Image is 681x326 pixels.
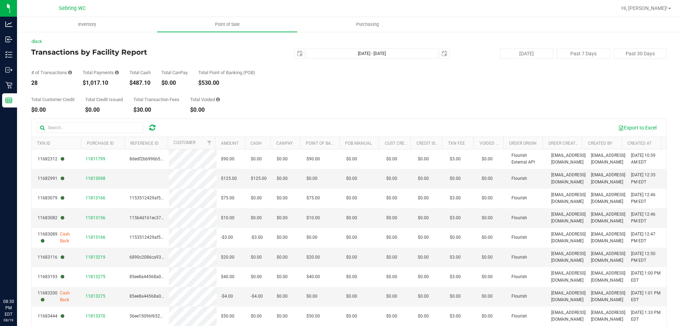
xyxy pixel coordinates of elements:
[221,175,237,182] span: $125.00
[511,254,527,261] span: Flourish
[551,211,586,225] span: [EMAIL_ADDRESS][DOMAIN_NAME]
[38,313,64,320] span: 11683444
[68,70,72,75] i: Count of all successful payment transactions, possibly including voids, refunds, and cash-back fr...
[251,273,262,280] span: $0.00
[251,195,262,201] span: $0.00
[482,215,493,221] span: $0.00
[221,293,233,300] span: -$4.00
[511,273,527,280] span: Flourish
[306,273,320,280] span: $40.00
[551,250,586,264] span: [EMAIL_ADDRESS][DOMAIN_NAME]
[251,215,262,221] span: $0.00
[306,175,317,182] span: $0.00
[85,294,105,299] span: 11813275
[631,231,662,244] span: [DATE] 12:47 PM EDT
[85,255,105,260] span: 11813219
[346,293,357,300] span: $0.00
[591,211,625,225] span: [EMAIL_ADDRESS][DOMAIN_NAME]
[17,17,157,32] a: Inventory
[85,156,105,161] span: 11811799
[221,215,234,221] span: $10.00
[277,293,288,300] span: $0.00
[221,273,234,280] span: $40.00
[198,70,255,75] div: Total Point of Banking (POB)
[129,195,206,200] span: 1153512429af5d3e845bd7ae53db841f
[205,21,249,28] span: Point of Sale
[38,175,64,182] span: 11682991
[627,141,652,146] a: Created At
[482,293,493,300] span: $0.00
[306,293,317,300] span: $0.00
[251,293,263,300] span: -$4.00
[631,172,662,185] span: [DATE] 12:35 PM EDT
[511,215,527,221] span: Flourish
[346,156,357,162] span: $0.00
[551,309,586,323] span: [EMAIL_ADDRESS][DOMAIN_NAME]
[450,156,461,162] span: $3.00
[129,215,207,220] span: 115b4d161ec374dddc0dc7e02445077d
[295,49,305,59] span: select
[439,49,449,59] span: select
[306,156,320,162] span: $90.00
[511,195,527,201] span: Flourish
[482,156,493,162] span: $0.00
[60,231,77,244] span: Cash Back
[129,294,205,299] span: 85ee8a44568a0ac9872b2f3c7210c5f2
[450,215,461,221] span: $3.00
[306,215,320,221] span: $10.00
[591,172,625,185] span: [EMAIL_ADDRESS][DOMAIN_NAME]
[418,254,429,261] span: $0.00
[386,215,397,221] span: $0.00
[38,254,64,261] span: 11683116
[59,5,86,11] span: Sebring WC
[450,195,461,201] span: $3.00
[551,152,586,166] span: [EMAIL_ADDRESS][DOMAIN_NAME]
[591,270,625,283] span: [EMAIL_ADDRESS][DOMAIN_NAME]
[450,313,461,320] span: $3.00
[129,70,151,75] div: Total Cash
[418,175,429,182] span: $0.00
[85,274,105,279] span: 11813275
[631,290,662,303] span: [DATE] 1:01 PM EDT
[37,141,50,146] a: TXN ID
[418,156,429,162] span: $0.00
[31,97,74,102] div: Total Customer Credit
[482,195,493,201] span: $0.00
[591,152,625,166] span: [EMAIL_ADDRESS][DOMAIN_NAME]
[129,156,206,161] span: 8dedf2bb996b52a05e82d59963f41b72
[190,97,220,102] div: Total Voided
[161,80,188,86] div: $0.00
[68,21,106,28] span: Inventory
[346,254,357,261] span: $0.00
[5,21,12,28] inline-svg: Analytics
[60,290,77,303] span: Cash Back
[7,269,28,291] iframe: Resource center
[157,17,297,32] a: Point of Sale
[5,82,12,89] inline-svg: Retail
[511,152,543,166] span: Flourish External API
[418,313,429,320] span: $0.00
[551,172,586,185] span: [EMAIL_ADDRESS][DOMAIN_NAME]
[277,215,288,221] span: $0.00
[346,195,357,201] span: $0.00
[277,175,288,182] span: $0.00
[306,254,320,261] span: $20.00
[346,234,357,241] span: $0.00
[85,215,105,220] span: 11813156
[306,195,320,201] span: $75.00
[482,313,493,320] span: $0.00
[591,231,625,244] span: [EMAIL_ADDRESS][DOMAIN_NAME]
[3,298,14,317] p: 08:30 PM EDT
[130,141,159,146] a: Reference ID
[161,70,188,75] div: Total CanPay
[346,175,357,182] span: $0.00
[450,273,461,280] span: $3.00
[129,80,151,86] div: $487.10
[418,293,429,300] span: $0.00
[133,97,179,102] div: Total Transaction Fees
[277,313,288,320] span: $0.00
[631,211,662,225] span: [DATE] 12:46 PM EDT
[511,234,527,241] span: Flourish
[551,231,586,244] span: [EMAIL_ADDRESS][DOMAIN_NAME]
[203,137,215,149] a: Filter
